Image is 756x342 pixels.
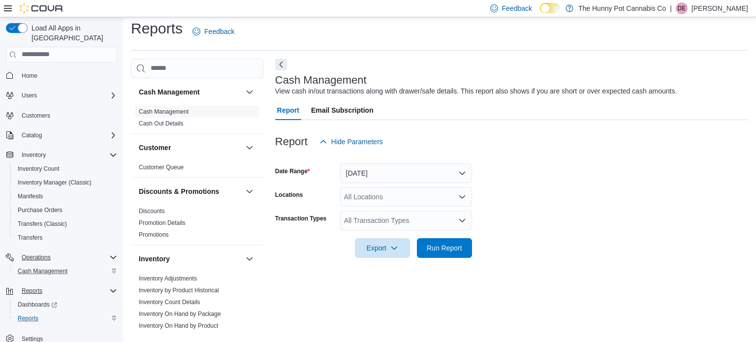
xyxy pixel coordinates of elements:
[275,74,367,86] h3: Cash Management
[22,72,37,80] span: Home
[458,217,466,224] button: Open list of options
[275,136,308,148] h3: Report
[427,243,462,253] span: Run Report
[28,23,117,43] span: Load All Apps in [GEOGRAPHIC_DATA]
[311,100,374,120] span: Email Subscription
[14,163,117,175] span: Inventory Count
[417,238,472,258] button: Run Report
[2,89,121,102] button: Users
[18,206,63,214] span: Purchase Orders
[2,68,121,83] button: Home
[502,3,532,13] span: Feedback
[692,2,748,14] p: [PERSON_NAME]
[139,231,169,238] a: Promotions
[275,59,287,70] button: Next
[18,285,117,297] span: Reports
[139,275,197,282] a: Inventory Adjustments
[22,287,42,295] span: Reports
[139,163,184,171] span: Customer Queue
[139,143,242,153] button: Customer
[2,108,121,123] button: Customers
[340,163,472,183] button: [DATE]
[18,192,43,200] span: Manifests
[14,232,117,244] span: Transfers
[14,232,46,244] a: Transfers
[578,2,666,14] p: The Hunny Pot Cannabis Co
[139,231,169,239] span: Promotions
[18,251,117,263] span: Operations
[14,190,47,202] a: Manifests
[139,108,189,116] span: Cash Management
[189,22,238,41] a: Feedback
[139,287,219,294] a: Inventory by Product Historical
[14,204,117,216] span: Purchase Orders
[18,110,54,122] a: Customers
[14,312,42,324] a: Reports
[14,299,117,311] span: Dashboards
[139,334,198,341] a: Inventory Transactions
[139,322,218,329] a: Inventory On Hand by Product
[331,137,383,147] span: Hide Parameters
[10,298,121,311] a: Dashboards
[131,161,263,177] div: Customer
[139,219,186,227] span: Promotion Details
[22,151,46,159] span: Inventory
[676,2,688,14] div: Darrel Engleby
[244,142,255,154] button: Customer
[18,179,92,187] span: Inventory Manager (Classic)
[18,149,117,161] span: Inventory
[131,205,263,245] div: Discounts & Promotions
[2,128,121,142] button: Catalog
[275,86,677,96] div: View cash in/out transactions along with drawer/safe details. This report also shows if you are s...
[315,132,387,152] button: Hide Parameters
[10,217,121,231] button: Transfers (Classic)
[18,234,42,242] span: Transfers
[14,204,66,216] a: Purchase Orders
[139,219,186,226] a: Promotion Details
[2,250,121,264] button: Operations
[139,164,184,171] a: Customer Queue
[18,90,117,101] span: Users
[18,220,67,228] span: Transfers (Classic)
[10,203,121,217] button: Purchase Orders
[14,177,95,188] a: Inventory Manager (Classic)
[14,218,71,230] a: Transfers (Classic)
[139,254,242,264] button: Inventory
[355,238,410,258] button: Export
[18,90,41,101] button: Users
[139,143,171,153] h3: Customer
[18,285,46,297] button: Reports
[244,86,255,98] button: Cash Management
[139,87,200,97] h3: Cash Management
[131,19,183,38] h1: Reports
[14,265,117,277] span: Cash Management
[275,191,303,199] label: Locations
[18,109,117,122] span: Customers
[18,251,55,263] button: Operations
[2,284,121,298] button: Reports
[18,69,117,82] span: Home
[22,112,50,120] span: Customers
[14,265,71,277] a: Cash Management
[139,187,242,196] button: Discounts & Promotions
[18,70,41,82] a: Home
[139,87,242,97] button: Cash Management
[10,189,121,203] button: Manifests
[22,92,37,99] span: Users
[22,253,51,261] span: Operations
[139,120,184,127] span: Cash Out Details
[18,149,50,161] button: Inventory
[14,190,117,202] span: Manifests
[2,148,121,162] button: Inventory
[18,165,60,173] span: Inventory Count
[139,322,218,330] span: Inventory On Hand by Product
[244,186,255,197] button: Discounts & Promotions
[18,129,117,141] span: Catalog
[139,254,170,264] h3: Inventory
[139,286,219,294] span: Inventory by Product Historical
[139,208,165,215] a: Discounts
[18,129,46,141] button: Catalog
[139,108,189,115] a: Cash Management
